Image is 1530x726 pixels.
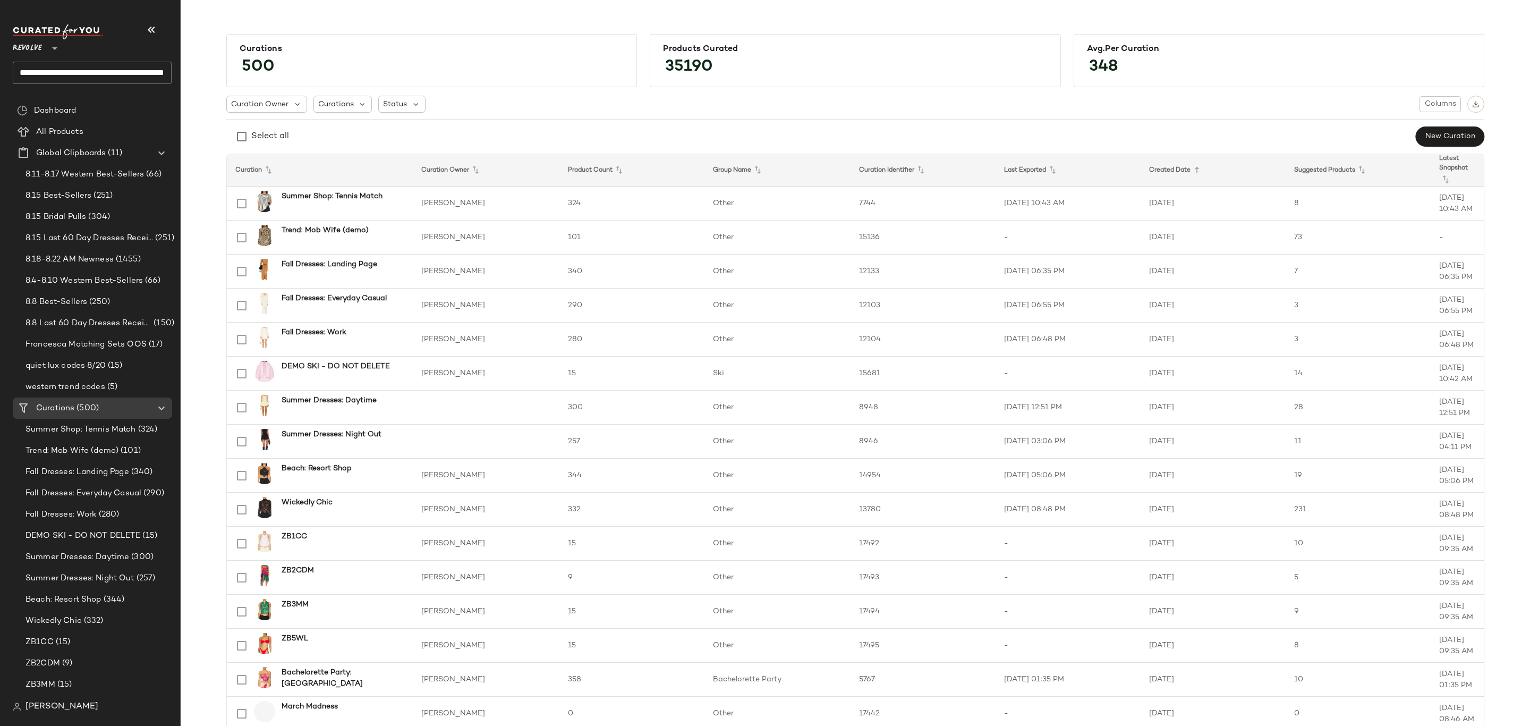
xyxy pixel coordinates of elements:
td: 17494 [851,595,996,629]
td: - [996,527,1141,561]
td: 15 [559,357,704,391]
img: NKAM-WS323_V1.jpg [254,225,275,246]
td: [DATE] [1141,391,1286,425]
td: 8946 [851,425,996,459]
span: (1455) [114,254,141,266]
b: Beach: Resort Shop [282,463,352,474]
span: 8.15 Bridal Pulls [25,211,86,223]
td: Bachelorette Party [704,663,850,697]
td: [PERSON_NAME] [413,561,559,595]
span: (66) [143,275,160,287]
span: Columns [1424,100,1456,108]
td: 15 [559,629,704,663]
td: [PERSON_NAME] [413,527,559,561]
span: Revolve [13,36,42,55]
td: - [996,629,1141,663]
b: Fall Dresses: Work [282,327,346,338]
th: Curation Owner [413,154,559,187]
td: 17492 [851,527,996,561]
th: Suggested Products [1286,154,1431,187]
span: (251) [153,232,174,244]
b: Fall Dresses: Everyday Casual [282,293,387,304]
td: [DATE] 01:35 PM [1431,663,1484,697]
td: Other [704,629,850,663]
td: 324 [559,187,704,221]
td: - [996,595,1141,629]
td: 257 [559,425,704,459]
span: (17) [147,339,163,351]
th: Group Name [704,154,850,187]
td: [PERSON_NAME] [413,595,559,629]
th: Curation [227,154,413,187]
img: JLON-WS62_V1.jpg [254,599,275,620]
td: [DATE] 10:43 AM [996,187,1141,221]
td: [DATE] 10:43 AM [1431,187,1484,221]
td: [DATE] [1141,221,1286,255]
td: 358 [559,663,704,697]
b: Fall Dresses: Landing Page [282,259,377,270]
span: (101) [118,445,141,457]
td: 344 [559,459,704,493]
span: (15) [55,679,72,691]
span: Summer Dresses: Daytime [25,551,129,563]
td: [DATE] 09:35 AM [1431,527,1484,561]
td: [DATE] [1141,493,1286,527]
span: New Curation [1425,132,1475,141]
span: 500 [231,48,285,86]
td: [DATE] 12:51 PM [996,391,1141,425]
span: Curations [318,99,354,110]
td: [DATE] 05:06 PM [1431,459,1484,493]
span: (344) [101,594,125,606]
td: [DATE] 10:42 AM [1431,357,1484,391]
span: (257) [134,572,156,585]
td: 9 [559,561,704,595]
td: [DATE] 12:51 PM [1431,391,1484,425]
td: 73 [1286,221,1431,255]
b: ZB5WL [282,633,308,644]
span: Status [383,99,407,110]
span: Beach: Resort Shop [25,594,101,606]
td: [DATE] 01:35 PM [996,663,1141,697]
td: Other [704,595,850,629]
td: 12103 [851,289,996,323]
td: [PERSON_NAME] [413,663,559,697]
td: [DATE] [1141,255,1286,289]
td: [DATE] 04:11 PM [1431,425,1484,459]
td: [DATE] [1141,289,1286,323]
td: [DATE] 05:06 PM [996,459,1141,493]
td: 19 [1286,459,1431,493]
td: [DATE] [1141,425,1286,459]
td: [PERSON_NAME] [413,187,559,221]
img: svg%3e [17,105,28,116]
td: 280 [559,323,704,357]
button: Columns [1419,96,1461,112]
span: (15) [106,360,123,372]
span: DEMO SKI - DO NOT DELETE [25,530,140,542]
td: 17495 [851,629,996,663]
td: [DATE] 08:48 PM [996,493,1141,527]
span: (150) [151,317,174,330]
span: ZB2CDM [25,657,60,670]
td: 231 [1286,493,1431,527]
img: svg%3e [1472,100,1480,108]
td: [DATE] 06:55 PM [1431,289,1484,323]
img: SMAD-WS106_V1.jpg [254,497,275,518]
img: GAME-WS222_V1.jpg [254,191,275,212]
span: (11) [106,147,122,159]
span: Summer Shop: Tennis Match [25,424,136,436]
td: [PERSON_NAME] [413,323,559,357]
span: (290) [141,487,164,500]
td: [DATE] 08:48 PM [1431,493,1484,527]
td: 332 [559,493,704,527]
td: [DATE] 06:55 PM [996,289,1141,323]
td: [DATE] [1141,459,1286,493]
td: Other [704,289,850,323]
td: [DATE] [1141,357,1286,391]
td: Other [704,187,850,221]
td: [DATE] 03:06 PM [996,425,1141,459]
img: NADR-WD36_V1.jpg [254,327,275,348]
button: New Curation [1416,126,1484,147]
span: 8.4-8.10 Western Best-Sellers [25,275,143,287]
span: (300) [129,551,154,563]
b: ZB3MM [282,599,309,610]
